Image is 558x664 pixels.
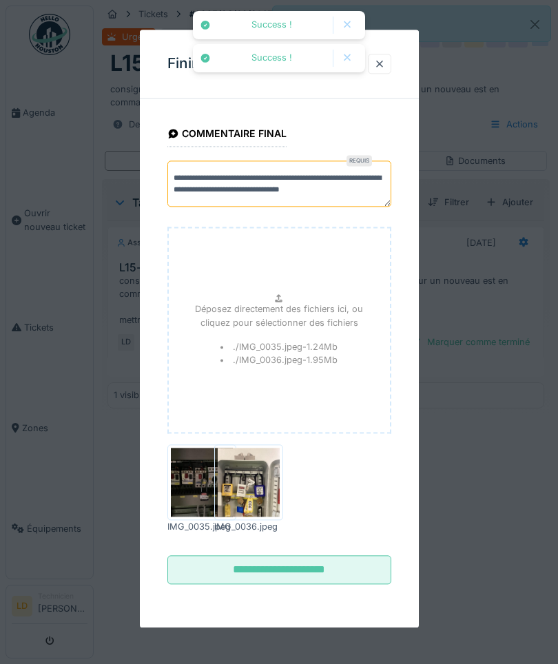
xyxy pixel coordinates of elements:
div: IMG_0035.jpeg [167,521,236,534]
div: IMG_0036.jpeg [214,521,283,534]
h3: Finir la tâche [167,55,256,72]
p: Déposez directement des fichiers ici, ou cliquez pour sélectionner des fichiers [180,303,379,329]
li: ./IMG_0035.jpeg - 1.24 Mb [220,340,338,353]
div: Success ! [218,19,326,31]
div: Requis [347,155,372,166]
div: Success ! [218,52,326,64]
img: v1mhms1j2oryn6y5jzx9h2x3sv2a [218,448,280,517]
img: i19ephkb9q5zpi4j1p6ie5010p3s [171,448,233,517]
div: Commentaire final [167,123,287,147]
li: ./IMG_0036.jpeg - 1.95 Mb [220,353,338,366]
